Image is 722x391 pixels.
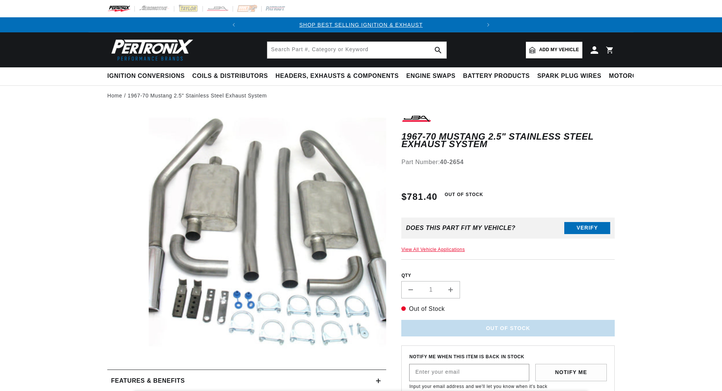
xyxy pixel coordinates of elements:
[111,376,185,386] h2: Features & Benefits
[107,37,194,63] img: Pertronix
[226,17,241,32] button: Translation missing: en.sections.announcements.previous_announcement
[401,133,615,148] h1: 1967-70 Mustang 2.5" Stainless Steel Exhaust System
[107,113,386,354] media-gallery: Gallery Viewer
[463,72,530,80] span: Battery Products
[241,21,481,29] div: Announcement
[406,72,455,80] span: Engine Swaps
[107,91,615,100] nav: breadcrumbs
[430,42,446,58] button: search button
[88,17,634,32] slideshow-component: Translation missing: en.sections.announcements.announcement_bar
[107,91,122,100] a: Home
[406,225,515,231] div: Does This part fit My vehicle?
[459,67,533,85] summary: Battery Products
[299,22,423,28] a: SHOP BEST SELLING IGNITION & EXHAUST
[564,222,610,234] button: Verify
[241,21,481,29] div: 1 of 2
[267,42,446,58] input: Search Part #, Category or Keyword
[605,67,658,85] summary: Motorcycle
[107,67,189,85] summary: Ignition Conversions
[481,17,496,32] button: Translation missing: en.sections.announcements.next_announcement
[440,190,487,199] span: Out of Stock
[189,67,272,85] summary: Coils & Distributors
[401,304,615,314] p: Out of Stock
[409,384,547,389] span: Input your email address and we'll let you know when it's back
[401,157,615,167] div: Part Number:
[402,67,459,85] summary: Engine Swaps
[272,67,402,85] summary: Headers, Exhausts & Components
[192,72,268,80] span: Coils & Distributors
[440,159,464,165] strong: 40-2654
[128,91,267,100] a: 1967-70 Mustang 2.5" Stainless Steel Exhaust System
[276,72,399,80] span: Headers, Exhausts & Components
[401,247,465,252] a: View All Vehicle Applications
[533,67,605,85] summary: Spark Plug Wires
[107,72,185,80] span: Ignition Conversions
[526,42,582,58] a: Add my vehicle
[535,364,607,381] button: Notify Me
[401,190,437,204] span: $781.40
[401,272,615,279] label: QTY
[410,364,529,381] input: Enter your email
[537,72,601,80] span: Spark Plug Wires
[539,46,579,53] span: Add my vehicle
[409,353,607,361] span: Notify me when this item is back in stock
[609,72,654,80] span: Motorcycle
